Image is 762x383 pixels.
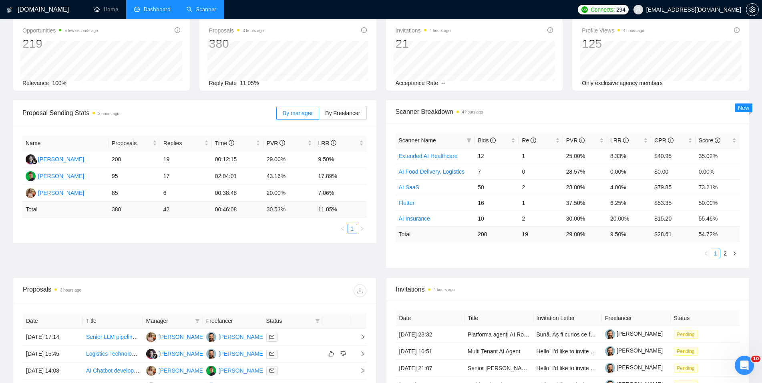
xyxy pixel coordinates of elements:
[109,185,160,202] td: 85
[582,36,644,51] div: 125
[623,138,629,143] span: info-circle
[32,159,37,164] img: gigradar-bm.png
[83,363,143,379] td: AI Chatbot developer – legal docs
[396,226,475,242] td: Total
[125,3,141,18] button: Home
[6,99,131,164] div: Наш фахівець допоможе вам розв'язати це питання. Зазвичай ми відповідаємо впродовж до 1 хвилини.В...
[269,368,274,373] span: mail
[86,351,267,357] a: Logistics Technology Developer: AI, Python API & Supply Chain Software
[163,139,203,148] span: Replies
[607,211,651,226] td: 20.00%
[361,27,367,33] span: info-circle
[144,6,171,13] span: Dashboard
[23,284,195,297] div: Proposals
[141,3,155,18] div: Close
[354,284,366,297] button: download
[357,224,367,233] button: right
[219,366,265,375] div: [PERSON_NAME]
[22,36,98,51] div: 219
[315,202,367,217] td: 11.05 %
[396,26,451,35] span: Invitations
[607,195,651,211] td: 6.25%
[651,211,695,226] td: $15.20
[146,316,192,325] span: Manager
[209,80,237,86] span: Reply Rate
[396,36,451,51] div: 21
[5,3,20,18] button: go back
[519,195,563,211] td: 1
[605,330,663,337] a: [PERSON_NAME]
[738,105,749,111] span: New
[519,148,563,164] td: 1
[696,148,740,164] td: 35.02%
[318,140,337,146] span: LRR
[490,138,496,143] span: info-circle
[159,349,205,358] div: [PERSON_NAME]
[338,224,348,233] li: Previous Page
[399,200,415,206] a: Flutter
[399,168,465,175] a: AI Food Delivery, Logistics
[160,151,212,168] td: 19
[26,154,36,164] img: SS
[38,185,46,193] img: Profile image for Nazar
[654,137,673,144] span: CPR
[64,28,98,33] time: a few seconds ago
[396,360,465,377] td: [DATE] 21:07
[39,10,55,18] p: Active
[98,111,119,116] time: 3 hours ago
[651,226,695,242] td: $ 28.61
[348,224,357,233] li: 1
[605,329,615,339] img: c1-JWQDXWEy3CnA6sRtFzzU22paoDq5cZnWyBNc3HWqwvuW0qNnjm1CMP-YmbEEtPC
[468,331,539,338] a: Platforma agenți AI România
[671,310,740,326] th: Status
[146,366,156,376] img: AV
[441,80,445,86] span: --
[354,334,366,340] span: right
[206,349,216,359] img: VK
[267,140,285,146] span: PVR
[721,249,730,258] a: 2
[563,164,607,179] td: 28.57%
[203,313,263,329] th: Freelancer
[701,249,711,258] button: left
[83,329,143,346] td: Senior LLM pipeline engineer for generative video pipeline
[396,310,465,326] th: Date
[160,136,212,151] th: Replies
[338,349,348,359] button: dislike
[340,351,346,357] span: dislike
[465,134,473,146] span: filter
[134,6,140,12] span: dashboard
[607,226,651,242] td: 9.50 %
[474,179,519,195] td: 50
[23,363,83,379] td: [DATE] 14:08
[23,346,83,363] td: [DATE] 15:45
[651,195,695,211] td: $53.35
[206,333,265,340] a: VK[PERSON_NAME]
[466,138,471,143] span: filter
[563,211,607,226] td: 30.00%
[263,185,315,202] td: 20.00%
[704,251,708,256] span: left
[610,137,629,144] span: LRR
[563,148,607,164] td: 25.00%
[711,249,720,258] li: 1
[49,186,64,192] b: Nazar
[86,367,170,374] a: AI Chatbot developer – legal docs
[462,110,483,114] time: 4 hours ago
[581,6,588,13] img: upwork-logo.png
[563,195,607,211] td: 37.50%
[38,155,84,164] div: [PERSON_NAME]
[730,249,740,258] li: Next Page
[26,188,36,198] img: AV
[26,171,36,181] img: MB
[434,288,455,292] time: 4 hours ago
[26,172,84,179] a: MB[PERSON_NAME]
[26,189,84,196] a: AV[PERSON_NAME]
[209,26,264,35] span: Proposals
[399,137,436,144] span: Scanner Name
[25,262,32,269] button: Gif picker
[7,246,153,259] textarea: Message…
[328,351,334,357] span: like
[13,231,125,254] div: Будь ласка, надайте мені кілька хвилин, щоб уважно ознайомитися з вашим запитом 🖥️🔍
[399,215,430,222] a: AI Insurance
